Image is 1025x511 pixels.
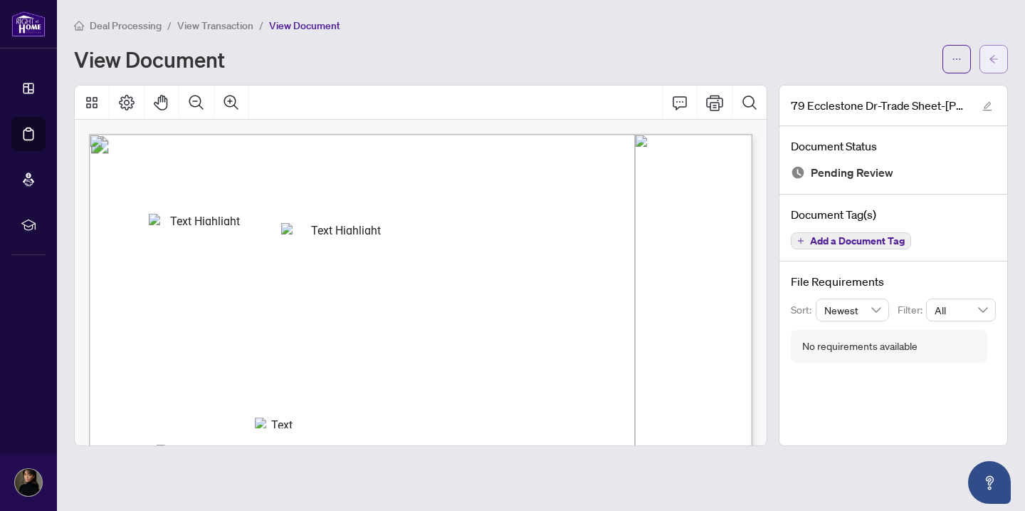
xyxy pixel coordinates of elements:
div: No requirements available [802,339,918,354]
span: View Document [269,19,340,32]
button: Add a Document Tag [791,232,911,249]
span: All [935,299,987,321]
img: Profile Icon [15,469,42,496]
button: Open asap [968,461,1011,504]
span: home [74,21,84,31]
p: Filter: [898,302,926,318]
img: logo [11,11,46,37]
img: Document Status [791,165,805,180]
h4: Document Tag(s) [791,206,996,223]
h4: Document Status [791,138,996,155]
li: / [259,17,263,33]
p: Sort: [791,302,816,318]
h4: File Requirements [791,273,996,290]
span: ellipsis [952,54,962,64]
span: plus [797,237,804,244]
span: Pending Review [811,163,893,182]
span: edit [982,101,992,111]
span: Newest [824,299,881,321]
span: Deal Processing [90,19,162,32]
span: 79 Ecclestone Dr-Trade Sheet-[PERSON_NAME] to Review.pdf [791,97,969,114]
span: View Transaction [177,19,253,32]
span: arrow-left [989,54,999,64]
li: / [167,17,172,33]
h1: View Document [74,48,225,71]
span: Add a Document Tag [810,236,905,246]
